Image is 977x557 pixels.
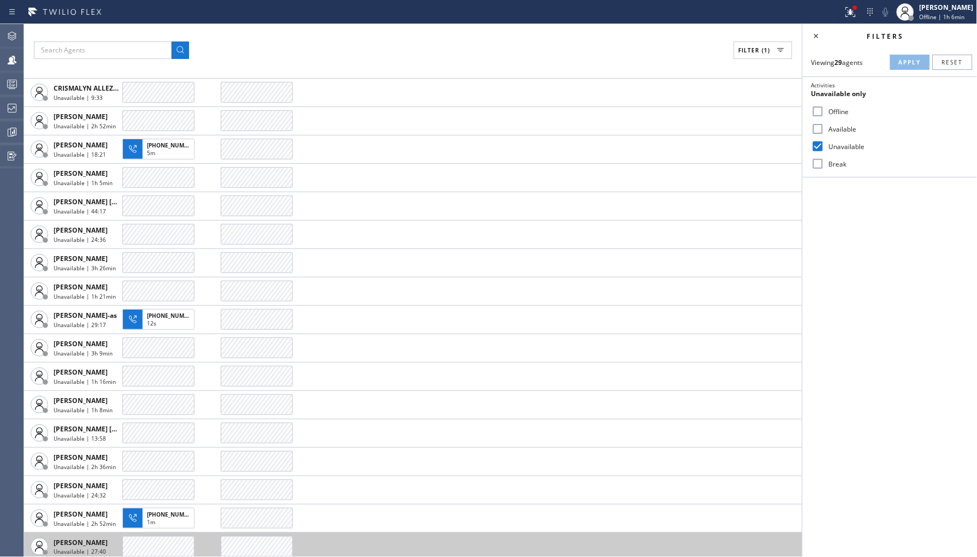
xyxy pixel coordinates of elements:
[54,226,108,235] span: [PERSON_NAME]
[54,406,113,414] span: Unavailable | 1h 8min
[122,135,198,163] button: [PHONE_NUMBER]5m
[899,58,921,66] span: Apply
[54,509,108,519] span: [PERSON_NAME]
[54,254,108,263] span: [PERSON_NAME]
[54,151,106,158] span: Unavailable | 18:21
[54,424,163,434] span: [PERSON_NAME] [PERSON_NAME]
[825,107,968,116] label: Offline
[811,58,863,67] span: Viewing agents
[54,84,121,93] span: CRISMALYN ALLEZER
[54,311,117,320] span: [PERSON_NAME]-as
[54,548,106,556] span: Unavailable | 27:40
[147,149,155,157] span: 5m
[825,125,968,134] label: Available
[867,32,904,41] span: Filters
[54,396,108,405] span: [PERSON_NAME]
[54,197,163,206] span: [PERSON_NAME] [PERSON_NAME]
[825,159,968,169] label: Break
[54,321,106,329] span: Unavailable | 29:17
[920,3,974,12] div: [PERSON_NAME]
[54,169,108,178] span: [PERSON_NAME]
[54,378,116,386] span: Unavailable | 1h 16min
[54,435,106,442] span: Unavailable | 13:58
[54,453,108,462] span: [PERSON_NAME]
[890,55,930,70] button: Apply
[54,481,108,490] span: [PERSON_NAME]
[54,122,116,130] span: Unavailable | 2h 52min
[54,349,113,357] span: Unavailable | 3h 9min
[54,179,113,187] span: Unavailable | 1h 5min
[54,463,116,471] span: Unavailable | 2h 36min
[54,94,103,102] span: Unavailable | 9:33
[122,505,198,532] button: [PHONE_NUMBER]1m
[147,518,155,526] span: 1m
[739,46,770,54] span: Filter (1)
[878,4,893,20] button: Mute
[811,89,867,98] span: Unavailable only
[122,306,198,333] button: [PHONE_NUMBER]12s
[734,42,792,59] button: Filter (1)
[54,112,108,121] span: [PERSON_NAME]
[147,141,197,149] span: [PHONE_NUMBER]
[835,58,843,67] strong: 29
[34,42,172,59] input: Search Agents
[920,13,965,21] span: Offline | 1h 6min
[54,339,108,348] span: [PERSON_NAME]
[147,511,197,518] span: [PHONE_NUMBER]
[54,491,106,499] span: Unavailable | 24:32
[54,538,108,547] span: [PERSON_NAME]
[54,520,116,528] span: Unavailable | 2h 52min
[147,319,156,327] span: 12s
[54,140,108,150] span: [PERSON_NAME]
[825,142,968,151] label: Unavailable
[54,208,106,215] span: Unavailable | 44:17
[147,312,197,319] span: [PHONE_NUMBER]
[54,236,106,244] span: Unavailable | 24:36
[942,58,963,66] span: Reset
[933,55,973,70] button: Reset
[811,81,968,89] div: Activities
[54,282,108,292] span: [PERSON_NAME]
[54,368,108,377] span: [PERSON_NAME]
[54,264,116,272] span: Unavailable | 3h 26min
[54,293,116,300] span: Unavailable | 1h 21min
